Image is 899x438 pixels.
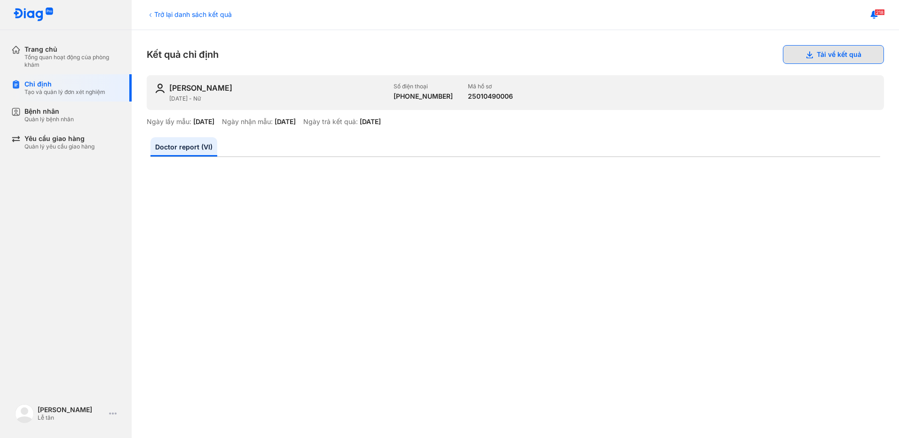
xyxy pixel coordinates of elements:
[38,414,105,422] div: Lễ tân
[275,117,296,126] div: [DATE]
[24,134,95,143] div: Yêu cầu giao hàng
[394,83,453,90] div: Số điện thoại
[24,45,120,54] div: Trang chủ
[38,406,105,414] div: [PERSON_NAME]
[24,54,120,69] div: Tổng quan hoạt động của phòng khám
[394,92,453,101] div: [PHONE_NUMBER]
[783,45,884,64] button: Tải về kết quả
[150,137,217,156] a: Doctor report (VI)
[24,107,74,116] div: Bệnh nhân
[147,45,884,64] div: Kết quả chỉ định
[24,116,74,123] div: Quản lý bệnh nhân
[875,9,885,16] span: 218
[169,95,386,102] div: [DATE] - Nữ
[169,83,232,93] div: [PERSON_NAME]
[222,117,273,126] div: Ngày nhận mẫu:
[24,88,105,96] div: Tạo và quản lý đơn xét nghiệm
[468,92,513,101] div: 25010490006
[147,9,232,19] div: Trở lại danh sách kết quả
[154,83,166,94] img: user-icon
[360,117,381,126] div: [DATE]
[24,143,95,150] div: Quản lý yêu cầu giao hàng
[468,83,513,90] div: Mã hồ sơ
[24,80,105,88] div: Chỉ định
[303,117,358,126] div: Ngày trả kết quả:
[147,117,191,126] div: Ngày lấy mẫu:
[15,404,34,423] img: logo
[13,8,54,22] img: logo
[193,117,214,126] div: [DATE]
